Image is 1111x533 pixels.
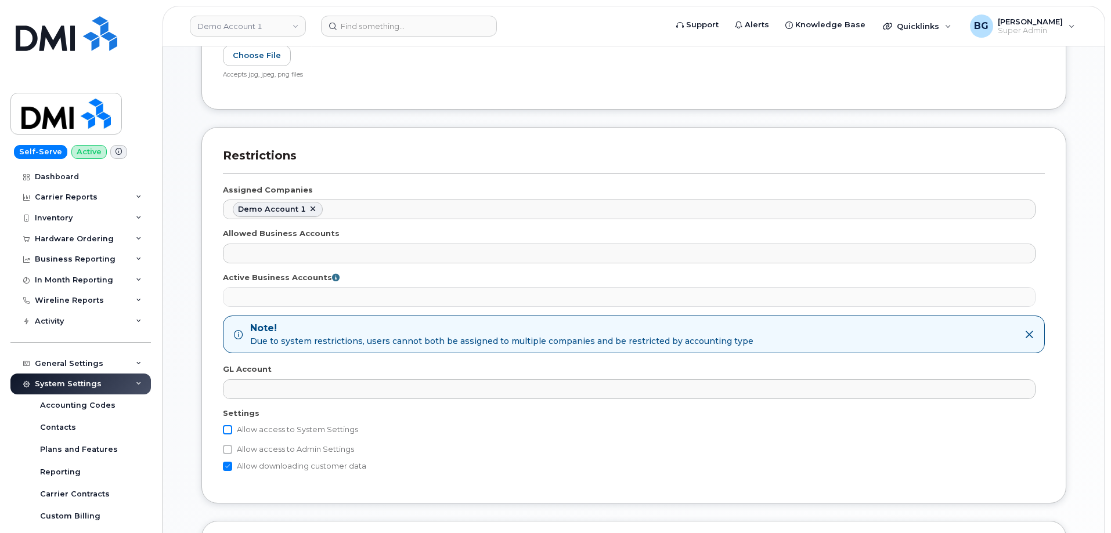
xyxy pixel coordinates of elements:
span: [PERSON_NAME] [998,17,1063,26]
span: Support [686,19,719,31]
label: Choose File [223,45,291,67]
span: Super Admin [998,26,1063,35]
a: Knowledge Base [777,13,874,37]
span: Alerts [745,19,769,31]
span: Quicklinks [897,21,939,31]
div: Bill Geary [962,14,1083,38]
div: Demo Account 1 [238,205,306,214]
div: Quicklinks [875,14,959,38]
input: Allow downloading customer data [223,462,232,471]
strong: Note! [250,322,753,335]
input: Find something... [321,16,497,37]
input: Allow access to Admin Settings [223,445,232,454]
label: Assigned Companies [223,184,313,195]
label: Settings [223,408,259,419]
h3: Restrictions [223,148,1045,173]
span: BG [974,19,989,33]
a: Demo Account 1 [190,16,306,37]
label: Allowed Business Accounts [223,228,340,239]
label: Allow access to Admin Settings [223,443,354,456]
label: GL Account [223,364,272,375]
span: Due to system restrictions, users cannot both be assigned to multiple companies and be restricted... [250,335,753,347]
a: Support [668,13,727,37]
i: Accounts adjusted to view over the interface. If none selected then all information of allowed ac... [332,274,340,281]
label: Allow access to System Settings [223,423,358,437]
input: Allow access to System Settings [223,425,232,434]
span: Knowledge Base [795,19,865,31]
a: Alerts [727,13,777,37]
label: Allow downloading customer data [223,459,366,473]
label: Active Business Accounts [223,272,340,283]
div: Accepts jpg, jpeg, png files [223,71,1036,79]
